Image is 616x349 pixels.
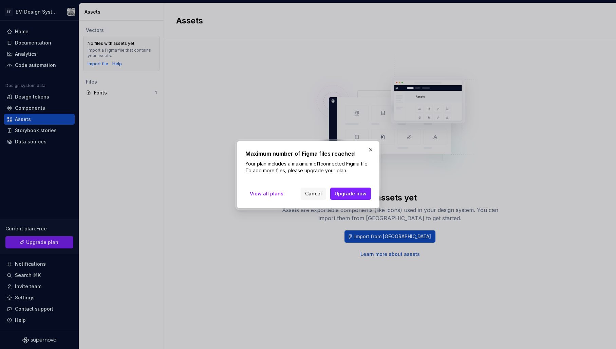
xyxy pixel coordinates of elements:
span: Cancel [305,190,322,197]
button: Upgrade now [330,188,371,200]
button: Cancel [301,188,326,200]
b: 1 [318,161,320,167]
p: Your plan includes a maximum of connected Figma file. To add more files, please upgrade your plan. [245,160,371,174]
span: Upgrade now [335,190,367,197]
a: View all plans [245,188,288,200]
span: View all plans [250,190,283,197]
h2: Maximum number of Figma files reached [245,150,371,158]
